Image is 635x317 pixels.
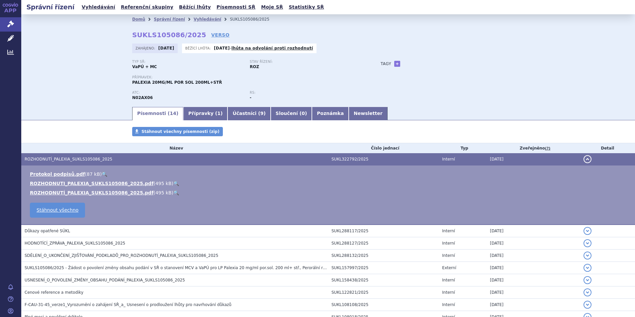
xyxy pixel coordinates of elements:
[230,14,278,24] li: SUKLS105086/2025
[25,290,83,295] span: Cenové reference a metodiky
[442,229,455,233] span: Interní
[155,181,172,186] span: 495 kB
[30,190,153,195] a: ROZHODNUTÍ_PALEXIA_SUKLS105086_2025.pdf
[328,250,439,262] td: SUKL288132/2025
[177,3,213,12] a: Běžící lhůty
[328,237,439,250] td: SUKL288127/2025
[584,252,591,260] button: detail
[102,171,107,177] a: 🔍
[487,225,580,237] td: [DATE]
[442,265,456,270] span: Externí
[80,3,117,12] a: Vyhledávání
[250,60,361,64] p: Stav řízení:
[158,46,174,51] strong: [DATE]
[259,3,285,12] a: Moje SŘ
[87,171,100,177] span: 87 kB
[328,143,439,153] th: Číslo jednací
[25,229,70,233] span: Důkazy opatřené SÚKL
[487,286,580,299] td: [DATE]
[328,153,439,165] td: SUKL322792/2025
[250,95,251,100] strong: -
[487,299,580,311] td: [DATE]
[217,111,221,116] span: 1
[25,241,125,246] span: HODNOTÍCÍ_ZPRÁVA_PALEXIA_SUKLS105086_2025
[173,181,179,186] a: 🔍
[260,111,264,116] span: 9
[30,189,628,196] li: ( )
[25,278,185,282] span: USNESENÍ_O_POVOLENÍ_ZMĚNY_OBSAHU_PODÁNÍ_PALEXIA_SUKLS105086_2025
[119,3,175,12] a: Referenční skupiny
[185,46,212,51] span: Běžící lhůta:
[487,153,580,165] td: [DATE]
[30,180,628,187] li: ( )
[545,146,550,151] abbr: (?)
[132,107,183,120] a: Písemnosti (14)
[442,302,455,307] span: Interní
[328,225,439,237] td: SUKL288117/2025
[173,190,179,195] a: 🔍
[21,2,80,12] h2: Správní řízení
[21,143,328,153] th: Název
[25,157,112,161] span: ROZHODNUTÍ_PALEXIA_SUKLS105086_2025
[584,239,591,247] button: detail
[25,302,231,307] span: F-CAU-31-45_verze1_Vyrozumění o zahájení SŘ_a_ Usnesení o prodloužení lhůty pro navrhování důkazů
[584,276,591,284] button: detail
[584,288,591,296] button: detail
[30,171,628,177] li: ( )
[487,237,580,250] td: [DATE]
[381,60,391,68] h3: Tagy
[250,64,259,69] strong: ROZ
[487,262,580,274] td: [DATE]
[328,262,439,274] td: SUKL157997/2025
[487,143,580,153] th: Zveřejněno
[155,190,172,195] span: 495 kB
[141,129,220,134] span: Stáhnout všechny písemnosti (zip)
[214,46,313,51] p: -
[132,17,145,22] a: Domů
[487,274,580,286] td: [DATE]
[132,80,222,85] span: PALEXIA 20MG/ML POR SOL 200ML+STŘ
[584,264,591,272] button: detail
[194,17,221,22] a: Vyhledávání
[328,299,439,311] td: SUKL108108/2025
[584,227,591,235] button: detail
[214,46,230,51] strong: [DATE]
[183,107,227,120] a: Přípravky (1)
[25,253,218,258] span: SDĚLENÍ_O_UKONČENÍ_ZJIŠŤOVÁNÍ_PODKLADŮ_PRO_ROZHODNUTÍ_PALEXIA_SUKLS105086_2025
[231,46,313,51] a: lhůta na odvolání proti rozhodnutí
[250,91,361,95] p: RS:
[312,107,349,120] a: Poznámka
[442,253,455,258] span: Interní
[132,127,223,136] a: Stáhnout všechny písemnosti (zip)
[442,157,455,161] span: Interní
[30,171,85,177] a: Protokol podpisů.pdf
[271,107,312,120] a: Sloučení (0)
[349,107,388,120] a: Newsletter
[394,61,400,67] a: +
[442,241,455,246] span: Interní
[132,75,367,79] p: Přípravek:
[132,60,243,64] p: Typ SŘ:
[442,290,455,295] span: Interní
[328,274,439,286] td: SUKL158438/2025
[328,286,439,299] td: SUKL122821/2025
[154,17,185,22] a: Správní řízení
[132,64,157,69] strong: VaPÚ + MC
[132,95,153,100] strong: TAPENTADOL
[211,32,229,38] a: VERSO
[584,155,591,163] button: detail
[170,111,176,116] span: 14
[215,3,257,12] a: Písemnosti SŘ
[584,301,591,309] button: detail
[227,107,270,120] a: Účastníci (9)
[442,278,455,282] span: Interní
[132,91,243,95] p: ATC:
[30,203,85,218] a: Stáhnout všechno
[487,250,580,262] td: [DATE]
[132,31,206,39] strong: SUKLS105086/2025
[136,46,156,51] span: Zahájeno:
[30,181,153,186] a: ROZHODNUTI_PALEXIA_SUKLS105086_2025.pdf
[439,143,487,153] th: Typ
[302,111,305,116] span: 0
[580,143,635,153] th: Detail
